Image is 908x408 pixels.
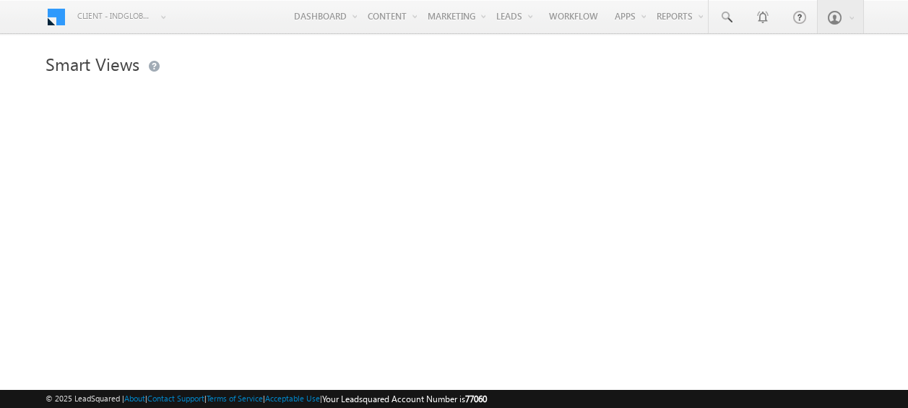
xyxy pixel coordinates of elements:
[46,392,487,406] span: © 2025 LeadSquared | | | | |
[207,394,263,403] a: Terms of Service
[147,394,204,403] a: Contact Support
[322,394,487,404] span: Your Leadsquared Account Number is
[46,52,139,75] span: Smart Views
[265,394,320,403] a: Acceptable Use
[124,394,145,403] a: About
[465,394,487,404] span: 77060
[77,9,153,23] span: Client - indglobal1 (77060)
